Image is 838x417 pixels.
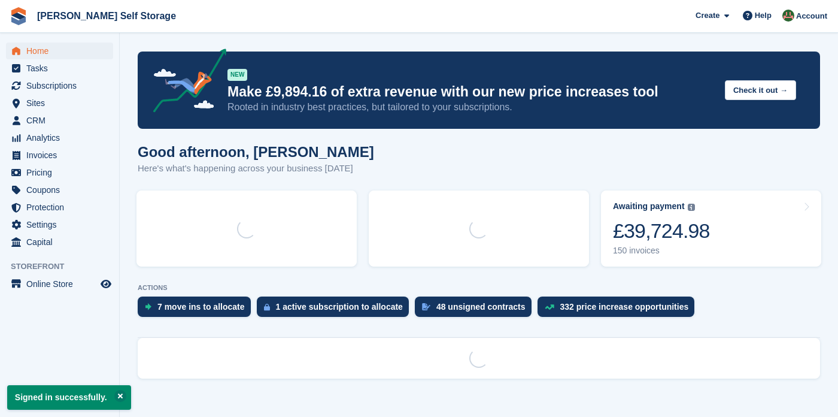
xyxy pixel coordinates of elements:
a: menu [6,216,113,233]
a: menu [6,199,113,216]
a: [PERSON_NAME] Self Storage [32,6,181,26]
a: 48 unsigned contracts [415,297,538,323]
span: Sites [26,95,98,111]
a: menu [6,129,113,146]
div: NEW [227,69,247,81]
div: £39,724.98 [613,219,710,243]
img: stora-icon-8386f47178a22dfd0bd8f6a31ec36ba5ce8667c1dd55bd0f319d3a0aa187defe.svg [10,7,28,25]
a: menu [6,182,113,198]
a: menu [6,147,113,164]
span: Subscriptions [26,77,98,94]
div: Awaiting payment [613,201,685,211]
div: 48 unsigned contracts [436,302,526,312]
img: icon-info-grey-7440780725fd019a000dd9b08b2336e03edf1995a4989e88bcd33f0948082b44.svg [688,204,695,211]
a: menu [6,43,113,59]
img: Sam Ahmed [782,10,794,22]
span: Online Store [26,276,98,292]
a: Awaiting payment £39,724.98 150 invoices [601,191,821,267]
span: Tasks [26,60,98,77]
button: Check it out → [725,80,796,100]
img: move_ins_to_allocate_icon-fdf77a2bb77ea45bf5b3d319d69a93e2d87916cf1d5bf7949dd705db3b84f3ca.svg [145,303,151,310]
a: menu [6,77,113,94]
a: 332 price increase opportunities [538,297,701,323]
span: CRM [26,112,98,129]
p: Here's what's happening across your business [DATE] [138,162,374,176]
p: ACTIONS [138,284,820,292]
p: Signed in successfully. [7,385,131,410]
a: menu [6,164,113,181]
span: Account [796,10,827,22]
span: Storefront [11,261,119,273]
div: 150 invoices [613,246,710,256]
a: 1 active subscription to allocate [257,297,415,323]
span: Protection [26,199,98,216]
img: price-adjustments-announcement-icon-8257ccfd72463d97f412b2fc003d46551f7dbcb40ab6d574587a9cd5c0d94... [143,49,227,117]
a: menu [6,60,113,77]
a: menu [6,95,113,111]
p: Make £9,894.16 of extra revenue with our new price increases tool [227,83,715,101]
span: Settings [26,216,98,233]
p: Rooted in industry best practices, but tailored to your subscriptions. [227,101,715,114]
div: 7 move ins to allocate [157,302,245,312]
div: 1 active subscription to allocate [276,302,403,312]
img: active_subscription_to_allocate_icon-d502201f5373d7db506a760aba3b589e785aa758c864c3986d89f69b8ff3... [264,303,270,311]
span: Pricing [26,164,98,181]
h1: Good afternoon, [PERSON_NAME] [138,144,374,160]
a: menu [6,234,113,250]
span: Create [696,10,719,22]
img: price_increase_opportunities-93ffe204e8149a01c8c9dc8f82e8f89637d9d84a8eef4429ea346261dce0b2c0.svg [545,304,554,310]
a: menu [6,112,113,129]
span: Capital [26,234,98,250]
div: 332 price increase opportunities [560,302,689,312]
span: Analytics [26,129,98,146]
span: Invoices [26,147,98,164]
a: 7 move ins to allocate [138,297,257,323]
span: Help [755,10,772,22]
a: Preview store [99,277,113,291]
span: Home [26,43,98,59]
span: Coupons [26,182,98,198]
a: menu [6,276,113,292]
img: contract_signature_icon-13c848040528278c33f63329250d36e43548de30e8caae1d1a13099fd9432cc5.svg [422,303,430,310]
